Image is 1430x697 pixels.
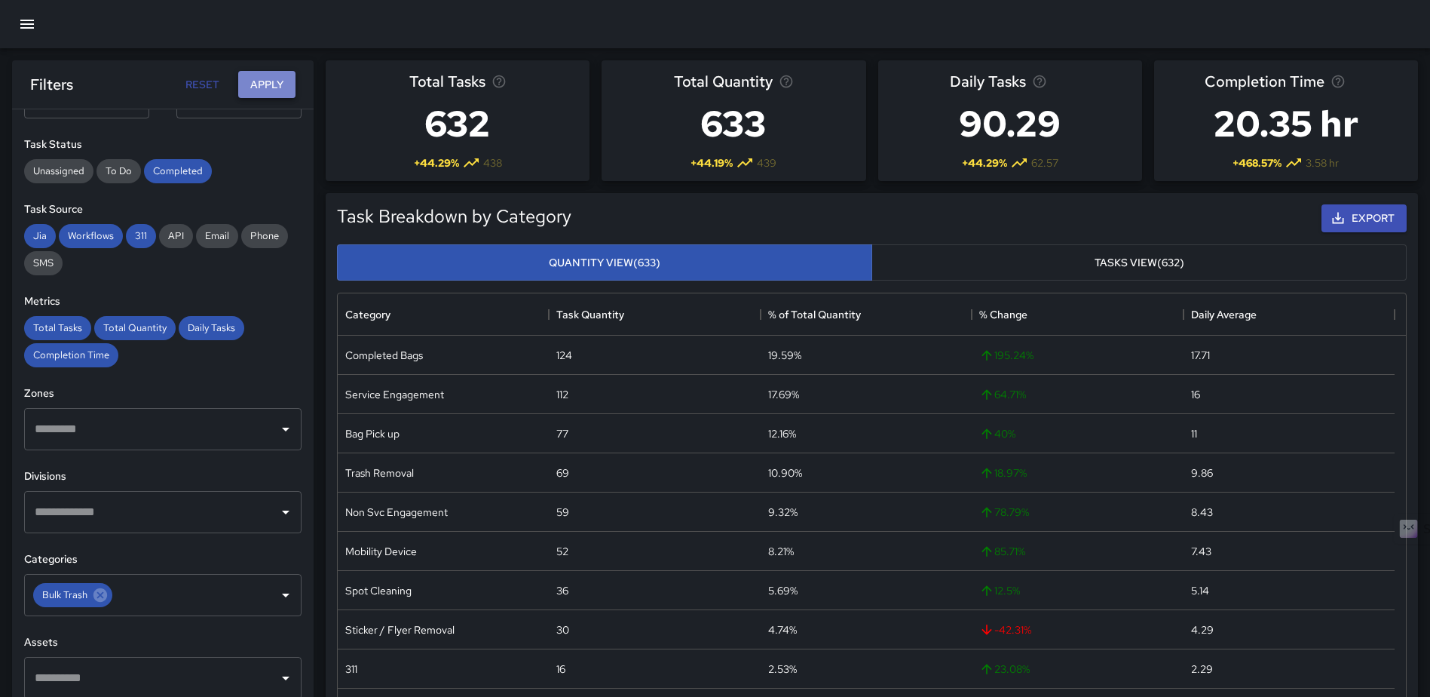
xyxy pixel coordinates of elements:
div: 17.69% [768,387,799,402]
h6: Categories [24,551,302,568]
span: Total Quantity [674,69,773,94]
span: 40 % [979,426,1015,441]
div: 2.29 [1191,662,1213,677]
h6: Filters [30,72,73,97]
span: Total Tasks [409,69,485,94]
svg: Total task quantity in the selected period, compared to the previous period. [779,74,794,89]
svg: Total number of tasks in the selected period, compared to the previous period. [491,74,507,89]
div: % of Total Quantity [761,293,972,336]
button: Export [1321,204,1407,232]
div: 8.21% [768,544,794,559]
h5: Task Breakdown by Category [337,204,571,229]
div: 17.71 [1191,348,1210,363]
svg: Average time taken to complete tasks in the selected period, compared to the previous period. [1330,74,1346,89]
span: SMS [24,256,63,269]
button: Open [275,668,296,689]
div: Task Quantity [549,293,760,336]
h6: Metrics [24,293,302,310]
span: 64.71 % [979,387,1026,402]
div: % of Total Quantity [768,293,861,336]
span: To Do [96,164,141,177]
div: Trash Removal [345,465,414,481]
div: 8.43 [1191,505,1213,520]
div: Bag Pick up [345,426,400,441]
span: 438 [483,155,502,170]
div: Jia [24,224,56,248]
span: Completed [144,164,212,177]
div: % Change [979,293,1027,336]
div: Mobility Device [345,544,417,559]
div: % Change [972,293,1183,336]
button: Tasks View(632) [871,244,1407,281]
div: 9.32% [768,505,798,520]
div: Service Engagement [345,387,444,402]
span: Total Quantity [94,321,176,334]
div: Sticker / Flyer Removal [345,622,455,637]
svg: Average number of tasks per day in the selected period, compared to the previous period. [1032,74,1047,89]
div: Unassigned [24,159,93,183]
button: Apply [238,71,295,99]
div: Task Quantity [556,293,624,336]
div: API [159,224,193,248]
h3: 20.35 hr [1205,94,1367,154]
div: Completed Bags [345,348,423,363]
span: + 44.29 % [962,155,1007,170]
span: Workflows [59,229,123,242]
div: Phone [241,224,288,248]
div: 112 [556,387,568,402]
h3: 90.29 [950,94,1070,154]
h3: 632 [409,94,507,154]
span: Completion Time [24,348,118,361]
div: 124 [556,348,572,363]
h6: Task Source [24,201,302,218]
div: 311 [126,224,156,248]
h6: Task Status [24,137,302,153]
span: Total Tasks [24,321,91,334]
div: Completed [144,159,212,183]
span: 3.58 hr [1306,155,1339,170]
div: Non Svc Engagement [345,505,448,520]
span: Phone [241,229,288,242]
span: + 44.19 % [691,155,733,170]
div: Total Tasks [24,316,91,340]
h6: Divisions [24,468,302,485]
div: Category [345,293,390,336]
span: 311 [126,229,156,242]
span: -42.31 % [979,622,1031,637]
span: Daily Tasks [950,69,1026,94]
span: 85.71 % [979,544,1025,559]
div: Email [196,224,238,248]
button: Reset [178,71,226,99]
span: Unassigned [24,164,93,177]
div: Daily Tasks [179,316,244,340]
span: API [159,229,193,242]
button: Open [275,502,296,523]
span: Jia [24,229,56,242]
div: Spot Cleaning [345,583,412,598]
span: 62.57 [1031,155,1058,170]
h3: 633 [674,94,794,154]
div: Daily Average [1191,293,1257,336]
div: 2.53% [768,662,797,677]
div: 9.86 [1191,465,1213,481]
div: 11 [1191,426,1197,441]
div: 311 [345,662,357,677]
span: Bulk Trash [33,586,96,603]
span: + 44.29 % [414,155,459,170]
span: 23.08 % [979,662,1030,677]
div: To Do [96,159,141,183]
div: 52 [556,544,568,559]
span: Daily Tasks [179,321,244,334]
div: 7.43 [1191,544,1211,559]
div: Total Quantity [94,316,176,340]
div: 4.74% [768,622,797,637]
span: 12.5 % [979,583,1020,598]
h6: Assets [24,634,302,651]
div: SMS [24,251,63,275]
span: 78.79 % [979,505,1029,520]
span: + 468.57 % [1232,155,1281,170]
div: 5.69% [768,583,798,598]
div: 59 [556,505,569,520]
div: 77 [556,426,568,441]
span: Completion Time [1205,69,1324,94]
